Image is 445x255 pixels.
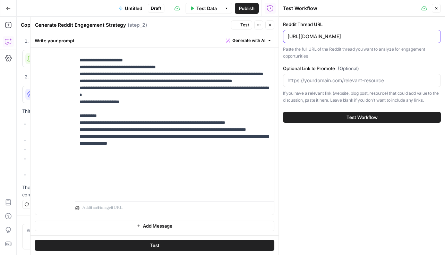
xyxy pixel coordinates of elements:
button: Test Data [186,3,221,14]
input: https://yourdomain.com/relevant-resource [288,77,436,84]
span: (Optional) [338,65,359,72]
span: ( step_2 ) [128,22,147,28]
p: If you have a relevant link (website, blog post, resource) that could add value to the discussion... [283,90,441,103]
span: Test [240,22,249,28]
span: Test Workflow [346,114,378,121]
span: Test [150,242,160,249]
p: Paste the full URL of the Reddit thread you want to analyze for engagement opportunities [283,46,441,59]
button: Add Message [35,221,274,231]
span: Add Message [143,222,172,229]
div: Write your prompt [31,33,279,48]
span: Publish [239,5,255,12]
button: Generate with AI [223,36,274,45]
label: Reddit Thread URL [283,21,441,28]
div: Copilot [21,22,165,28]
span: Untitled [125,5,142,12]
p: The workflow respects Reddit's anti-spam culture while helping you build genuine connections and ... [22,184,219,198]
span: Test Data [196,5,217,12]
button: Test Workflow [283,112,441,123]
span: Generate with AI [232,37,265,44]
p: This workflow will help you engage authentically with Reddit communities by: [22,108,219,115]
button: Publish [235,3,259,14]
button: Test [35,240,274,251]
textarea: Generate Reddit Engagement Strategy [35,22,126,28]
span: Draft [151,5,161,11]
input: https://www.reddit.com/r/subreddit/comments/... [288,33,436,40]
button: Test [231,20,252,29]
button: Untitled [114,3,146,14]
label: Optional Link to Promote [283,65,441,72]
